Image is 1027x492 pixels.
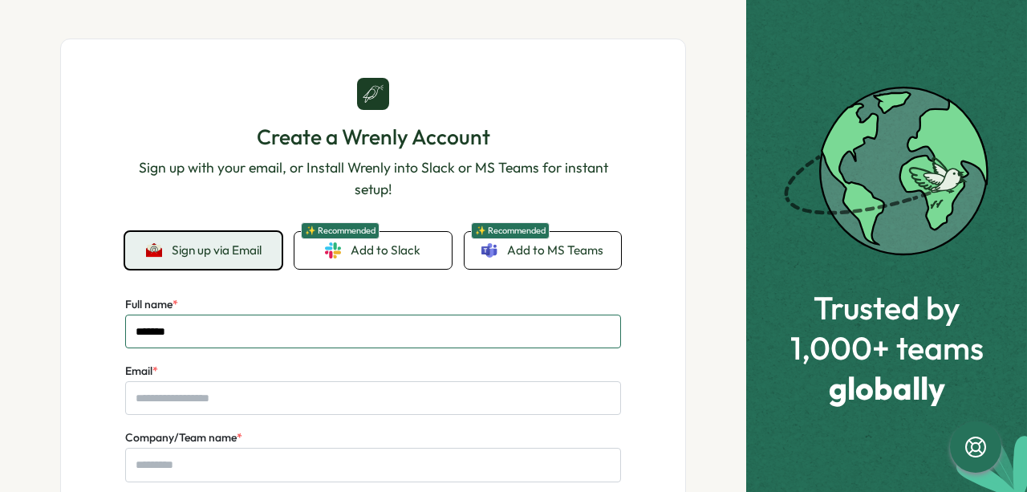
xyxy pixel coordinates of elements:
[351,242,420,259] span: Add to Slack
[125,157,621,200] p: Sign up with your email, or Install Wrenly into Slack or MS Teams for instant setup!
[172,243,262,258] span: Sign up via Email
[125,296,178,314] label: Full name
[294,232,451,269] a: ✨ RecommendedAdd to Slack
[125,232,282,269] button: Sign up via Email
[125,363,158,380] label: Email
[465,232,621,269] a: ✨ RecommendedAdd to MS Teams
[471,222,550,239] span: ✨ Recommended
[125,123,621,151] h1: Create a Wrenly Account
[790,290,984,325] span: Trusted by
[301,222,380,239] span: ✨ Recommended
[790,370,984,405] span: globally
[125,429,242,447] label: Company/Team name
[507,242,603,259] span: Add to MS Teams
[790,330,984,365] span: 1,000+ teams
